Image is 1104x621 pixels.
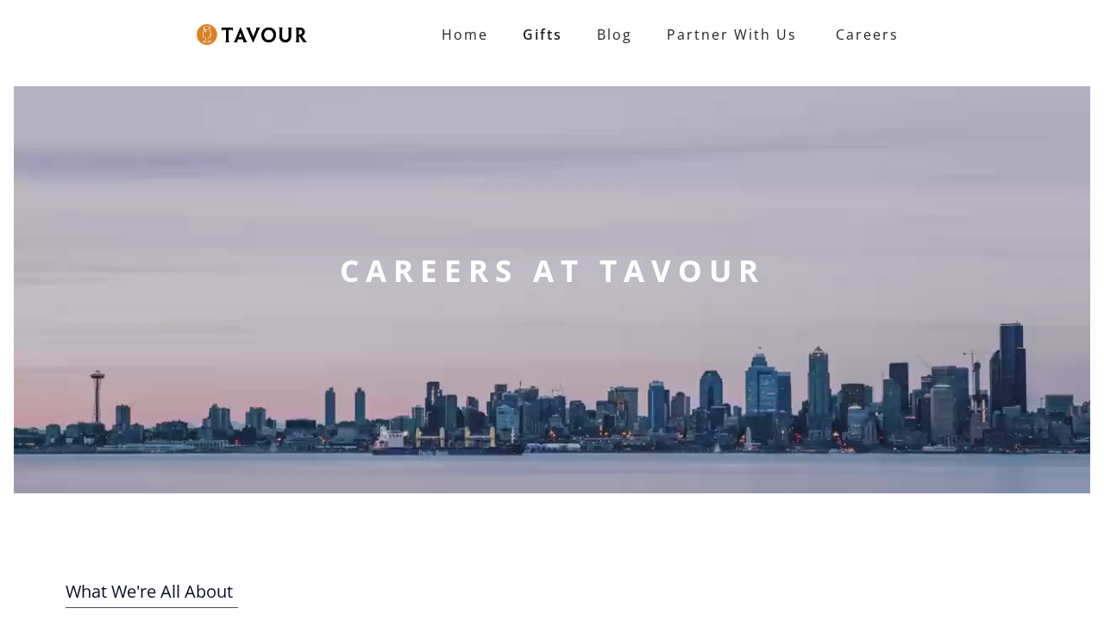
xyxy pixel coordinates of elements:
[836,17,899,52] strong: Careers
[649,17,814,52] a: partner with us
[340,250,765,292] strong: CAREERS AT TAVOUR
[66,576,1036,607] h3: What We're All About
[814,10,912,59] a: Careers
[442,25,488,44] strong: Home
[424,17,505,52] a: Home
[505,17,580,52] a: Gifts
[580,17,649,52] a: Blog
